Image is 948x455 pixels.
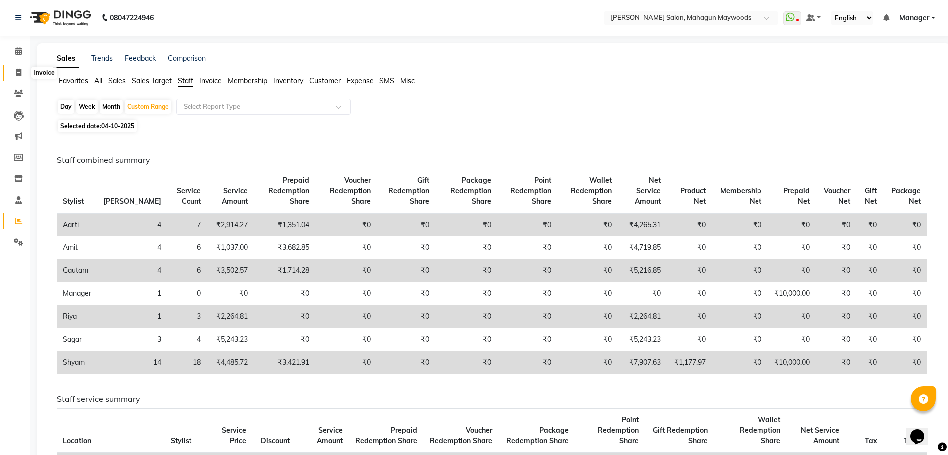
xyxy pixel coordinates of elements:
td: ₹0 [767,213,816,236]
td: ₹0 [557,305,618,328]
td: ₹4,485.72 [207,351,254,374]
td: Manager [57,282,97,305]
td: ₹2,264.81 [207,305,254,328]
td: ₹0 [712,259,767,282]
span: Stylist [171,436,191,445]
a: Feedback [125,54,156,63]
td: ₹0 [816,236,857,259]
div: Day [58,100,74,114]
iframe: chat widget [906,415,938,445]
td: ₹0 [816,328,857,351]
span: Manager [899,13,929,23]
td: ₹0 [377,282,435,305]
h6: Staff service summary [57,394,927,404]
td: ₹0 [767,259,816,282]
div: Invoice [31,67,57,79]
span: Customer [309,76,341,85]
td: ₹0 [856,305,883,328]
td: ₹0 [377,259,435,282]
td: ₹0 [435,236,497,259]
td: ₹0 [856,213,883,236]
img: logo [25,4,94,32]
td: ₹0 [377,328,435,351]
td: Shyam [57,351,97,374]
span: 04-10-2025 [101,122,134,130]
td: 1 [97,305,167,328]
td: ₹0 [883,236,927,259]
td: ₹0 [816,282,857,305]
td: ₹0 [377,213,435,236]
td: Sagar [57,328,97,351]
td: ₹0 [856,328,883,351]
span: Misc [400,76,415,85]
span: Service Price [222,426,246,445]
span: SMS [379,76,394,85]
span: Favorites [59,76,88,85]
td: ₹0 [497,305,557,328]
td: ₹10,000.00 [767,351,816,374]
td: ₹1,177.97 [667,351,712,374]
span: Expense [347,76,374,85]
td: ₹5,243.23 [207,328,254,351]
td: ₹0 [377,305,435,328]
td: ₹1,714.28 [254,259,315,282]
td: ₹0 [856,259,883,282]
td: ₹0 [254,282,315,305]
span: Point Redemption Share [598,415,639,445]
span: Service Count [177,186,201,206]
td: ₹0 [435,259,497,282]
td: ₹4,265.31 [618,213,667,236]
td: ₹0 [712,236,767,259]
td: ₹0 [856,351,883,374]
span: [PERSON_NAME] [103,197,161,206]
td: Gautam [57,259,97,282]
td: ₹0 [767,305,816,328]
h6: Staff combined summary [57,155,927,165]
a: Comparison [168,54,206,63]
b: 08047224946 [110,4,154,32]
span: Service Amount [317,426,343,445]
td: ₹0 [712,213,767,236]
td: ₹0 [497,328,557,351]
td: ₹2,914.27 [207,213,254,236]
td: ₹0 [816,213,857,236]
span: Prepaid Redemption Share [355,426,417,445]
span: Prepaid Redemption Share [268,176,309,206]
td: ₹0 [667,282,712,305]
td: ₹0 [557,236,618,259]
span: Wallet Redemption Share [571,176,612,206]
td: ₹4,719.85 [618,236,667,259]
td: ₹0 [497,259,557,282]
td: 4 [97,213,167,236]
td: ₹0 [667,259,712,282]
td: ₹0 [435,351,497,374]
td: ₹5,243.23 [618,328,667,351]
span: Discount [261,436,290,445]
td: 6 [167,259,207,282]
span: Package Redemption Share [506,426,569,445]
td: 4 [167,328,207,351]
td: ₹0 [435,328,497,351]
td: ₹5,216.85 [618,259,667,282]
td: ₹0 [712,282,767,305]
a: Sales [53,50,79,68]
td: Aarti [57,213,97,236]
span: Package Net [891,186,921,206]
span: Voucher Redemption Share [330,176,371,206]
td: 6 [167,236,207,259]
span: Sales Target [132,76,172,85]
td: ₹0 [712,351,767,374]
span: Gift Redemption Share [388,176,429,206]
span: Package Redemption Share [450,176,491,206]
td: ₹0 [816,259,857,282]
td: 7 [167,213,207,236]
td: ₹0 [667,236,712,259]
span: Product Net [680,186,706,206]
span: Selected date: [58,120,137,132]
span: Invoice [199,76,222,85]
td: 3 [97,328,167,351]
td: ₹0 [254,305,315,328]
td: ₹0 [315,328,377,351]
td: ₹0 [315,259,377,282]
span: Gift Net [865,186,877,206]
